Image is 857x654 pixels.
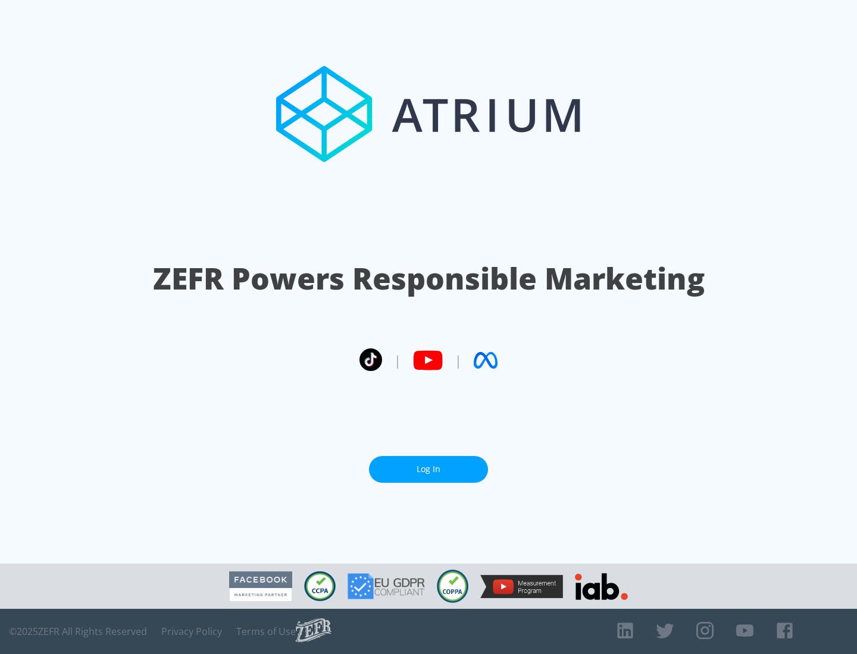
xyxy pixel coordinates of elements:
img: IAB [575,573,628,600]
img: GDPR Compliant [348,573,425,599]
a: Privacy Policy [161,625,222,637]
h1: ZEFR Powers Responsible Marketing [153,258,705,299]
span: | [455,351,462,369]
span: | [394,351,401,369]
img: Facebook Marketing Partner [229,571,292,602]
a: Terms of Use [236,625,296,637]
img: CCPA Compliant [304,571,336,601]
a: Log In [369,456,488,483]
img: COPPA Compliant [437,570,468,603]
img: YouTube Measurement Program [480,575,563,598]
span: © 2025 ZEFR All Rights Reserved [9,625,147,637]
